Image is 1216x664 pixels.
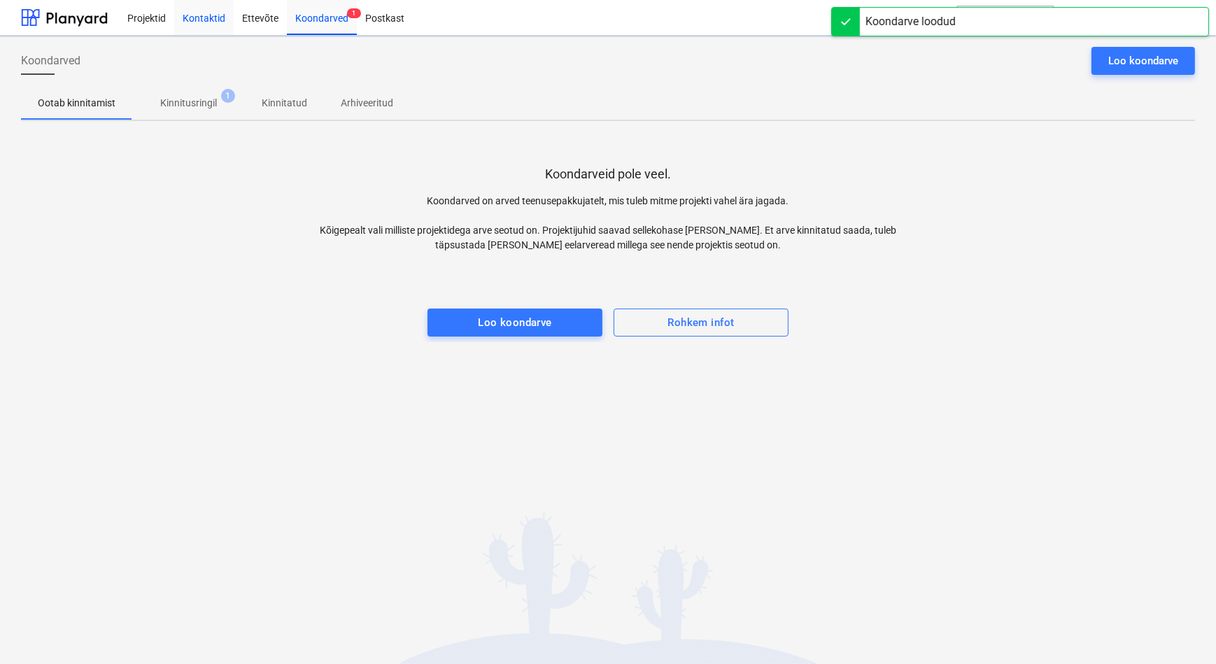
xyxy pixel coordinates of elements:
div: Koondarve loodud [865,13,956,30]
span: Koondarved [21,52,80,69]
button: Loo koondarve [427,309,602,337]
div: Loo koondarve [478,313,552,332]
p: Ootab kinnitamist [38,96,115,111]
iframe: Chat Widget [1146,597,1216,664]
p: Kinnitatud [262,96,307,111]
div: Loo koondarve [1108,52,1178,70]
span: 1 [347,8,361,18]
button: Loo koondarve [1091,47,1195,75]
div: Rohkem infot [667,313,734,332]
p: Kinnitusringil [160,96,217,111]
p: Koondarved on arved teenusepakkujatelt, mis tuleb mitme projekti vahel ära jagada. Kõigepealt val... [315,194,902,253]
p: Koondarveid pole veel. [545,166,671,183]
span: 1 [221,89,235,103]
button: Rohkem infot [614,309,789,337]
p: Arhiveeritud [341,96,393,111]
